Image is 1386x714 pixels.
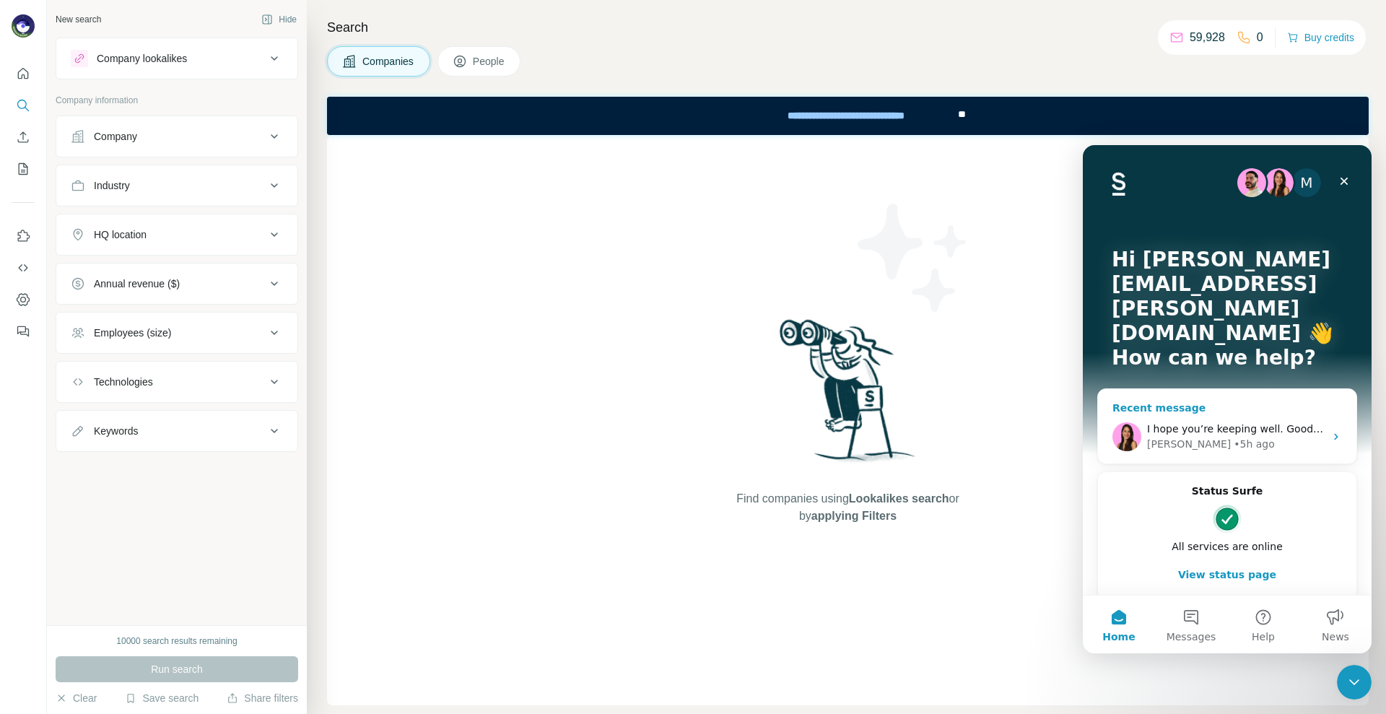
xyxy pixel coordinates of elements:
[30,394,259,409] div: All services are online
[84,487,134,497] span: Messages
[56,94,298,107] p: Company information
[19,487,52,497] span: Home
[72,450,144,508] button: Messages
[56,365,297,399] button: Technologies
[239,487,266,497] span: News
[94,277,180,291] div: Annual revenue ($)
[362,54,415,69] span: Companies
[849,492,949,505] span: Lookalikes search
[97,51,187,66] div: Company lookalikes
[30,415,259,444] button: View status page
[56,217,297,252] button: HQ location
[94,326,171,340] div: Employees (size)
[1257,29,1263,46] p: 0
[94,424,138,438] div: Keywords
[773,315,923,476] img: Surfe Illustration - Woman searching with binoculars
[94,375,153,389] div: Technologies
[12,318,35,344] button: Feedback
[56,315,297,350] button: Employees (size)
[248,23,274,49] div: Close
[732,490,963,525] span: Find companies using or by
[94,129,137,144] div: Company
[1287,27,1354,48] button: Buy credits
[12,156,35,182] button: My lists
[94,227,147,242] div: HQ location
[12,14,35,38] img: Avatar
[56,41,297,76] button: Company lookalikes
[116,635,237,648] div: 10000 search results remaining
[12,223,35,249] button: Use Surfe on LinkedIn
[125,691,199,705] button: Save search
[12,92,35,118] button: Search
[12,255,35,281] button: Use Surfe API
[327,97,1369,135] iframe: Banner
[327,17,1369,38] h4: Search
[56,119,297,154] button: Company
[473,54,506,69] span: People
[144,450,217,508] button: Help
[251,9,307,30] button: Hide
[94,178,130,193] div: Industry
[12,287,35,313] button: Dashboard
[56,414,297,448] button: Keywords
[12,61,35,87] button: Quick start
[169,487,192,497] span: Help
[64,292,148,307] div: [PERSON_NAME]
[30,339,259,354] h2: Status Surfe
[12,124,35,150] button: Enrich CSV
[217,450,289,508] button: News
[811,510,897,522] span: applying Filters
[1083,145,1372,653] iframe: Intercom live chat
[227,691,298,705] button: Share filters
[56,266,297,301] button: Annual revenue ($)
[56,168,297,203] button: Industry
[56,691,97,705] button: Clear
[1190,29,1225,46] p: 59,928
[151,292,192,307] div: • 5h ago
[1337,665,1372,700] iframe: Intercom live chat
[848,193,978,323] img: Surfe Illustration - Stars
[56,13,101,26] div: New search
